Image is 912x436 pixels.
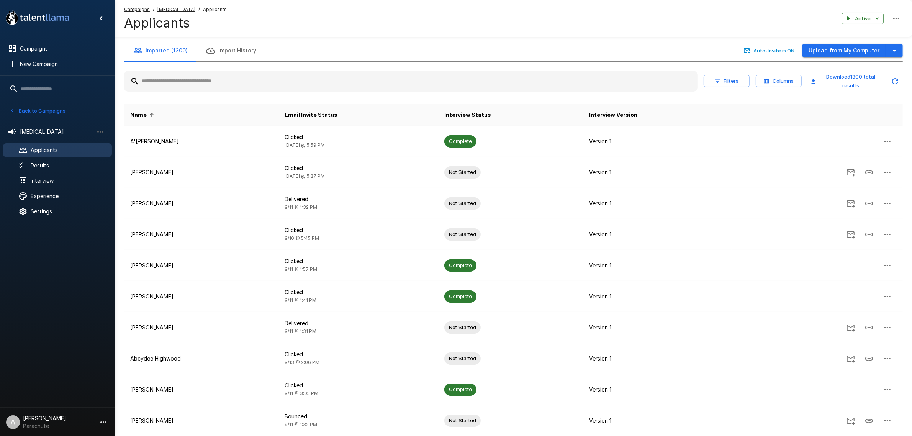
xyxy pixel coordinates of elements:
[589,386,725,393] p: Version 1
[285,226,432,234] p: Clicked
[130,293,272,300] p: [PERSON_NAME]
[285,390,318,396] span: 9/11 @ 3:05 PM
[589,138,725,145] p: Version 1
[589,169,725,176] p: Version 1
[860,200,878,206] span: Copy Interview Link
[130,417,272,425] p: [PERSON_NAME]
[285,235,319,241] span: 9/10 @ 5:45 PM
[589,262,725,269] p: Version 1
[444,293,476,300] span: Complete
[444,262,476,269] span: Complete
[444,417,481,424] span: Not Started
[130,200,272,207] p: [PERSON_NAME]
[285,382,432,389] p: Clicked
[842,355,860,361] span: Send Invitation
[203,6,227,13] span: Applicants
[285,164,432,172] p: Clicked
[285,142,325,148] span: [DATE] @ 5:59 PM
[589,110,637,120] span: Interview Version
[130,169,272,176] p: [PERSON_NAME]
[860,324,878,330] span: Copy Interview Link
[860,417,878,423] span: Copy Interview Link
[842,231,860,237] span: Send Invitation
[198,6,200,13] span: /
[285,328,316,334] span: 9/11 @ 1:31 PM
[589,355,725,362] p: Version 1
[589,200,725,207] p: Version 1
[285,257,432,265] p: Clicked
[153,6,154,13] span: /
[285,359,319,365] span: 9/13 @ 2:06 PM
[444,138,476,145] span: Complete
[130,231,272,238] p: [PERSON_NAME]
[589,324,725,331] p: Version 1
[130,110,157,120] span: Name
[444,324,481,331] span: Not Started
[860,355,878,361] span: Copy Interview Link
[285,288,432,296] p: Clicked
[842,324,860,330] span: Send Invitation
[130,262,272,269] p: [PERSON_NAME]
[842,417,860,423] span: Send Invitation
[130,355,272,362] p: Abcydee Highwood
[285,133,432,141] p: Clicked
[860,169,878,175] span: Copy Interview Link
[444,169,481,176] span: Not Started
[589,231,725,238] p: Version 1
[157,7,195,12] u: [MEDICAL_DATA]
[285,204,317,210] span: 9/11 @ 1:32 PM
[124,7,150,12] u: Campaigns
[130,138,272,145] p: A'[PERSON_NAME]
[860,231,878,237] span: Copy Interview Link
[124,40,197,61] button: Imported (1300)
[285,421,317,427] span: 9/11 @ 1:32 PM
[285,110,337,120] span: Email Invite Status
[802,44,886,58] button: Upload from My Computer
[842,169,860,175] span: Send Invitation
[444,355,481,362] span: Not Started
[285,195,432,203] p: Delivered
[285,173,325,179] span: [DATE] @ 5:27 PM
[130,386,272,393] p: [PERSON_NAME]
[197,40,265,61] button: Import History
[444,110,491,120] span: Interview Status
[285,297,316,303] span: 9/11 @ 1:41 PM
[887,74,903,89] button: Updated Today - 4:56 PM
[444,386,476,393] span: Complete
[808,71,884,92] button: Download1300 total results
[589,417,725,425] p: Version 1
[285,320,432,327] p: Delivered
[285,266,317,272] span: 9/11 @ 1:57 PM
[742,45,796,57] button: Auto-Invite is ON
[589,293,725,300] p: Version 1
[285,351,432,358] p: Clicked
[756,75,802,87] button: Columns
[842,200,860,206] span: Send Invitation
[130,324,272,331] p: [PERSON_NAME]
[285,413,432,420] p: Bounced
[444,200,481,207] span: Not Started
[124,15,227,31] h4: Applicants
[444,231,481,238] span: Not Started
[704,75,750,87] button: Filters
[842,13,884,25] button: Active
